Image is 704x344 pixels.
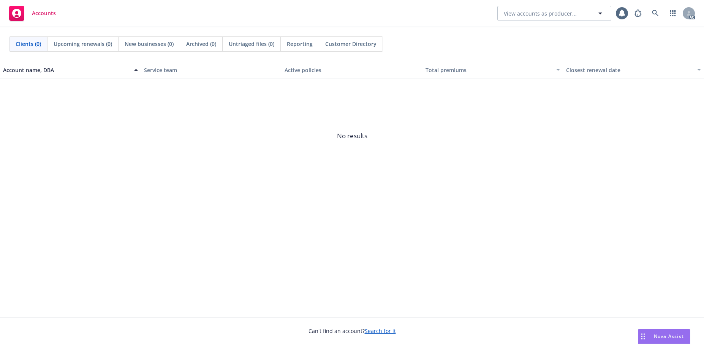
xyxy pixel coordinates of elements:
a: Report a Bug [630,6,645,21]
a: Search for it [365,327,396,335]
button: Active policies [282,61,422,79]
button: Closest renewal date [563,61,704,79]
div: Drag to move [638,329,648,344]
span: Customer Directory [325,40,377,48]
a: Accounts [6,3,59,24]
span: Nova Assist [654,333,684,339]
span: Upcoming renewals (0) [54,40,112,48]
button: Service team [141,61,282,79]
span: Reporting [287,40,313,48]
button: Nova Assist [638,329,690,344]
div: Total premiums [426,66,552,74]
span: Archived (0) [186,40,216,48]
span: Clients (0) [16,40,41,48]
span: Can't find an account? [308,327,396,335]
button: Total premiums [422,61,563,79]
div: Account name, DBA [3,66,130,74]
div: Closest renewal date [566,66,693,74]
a: Switch app [665,6,680,21]
span: Accounts [32,10,56,16]
button: View accounts as producer... [497,6,611,21]
span: New businesses (0) [125,40,174,48]
div: Service team [144,66,279,74]
span: Untriaged files (0) [229,40,274,48]
span: View accounts as producer... [504,9,577,17]
div: Active policies [285,66,419,74]
a: Search [648,6,663,21]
